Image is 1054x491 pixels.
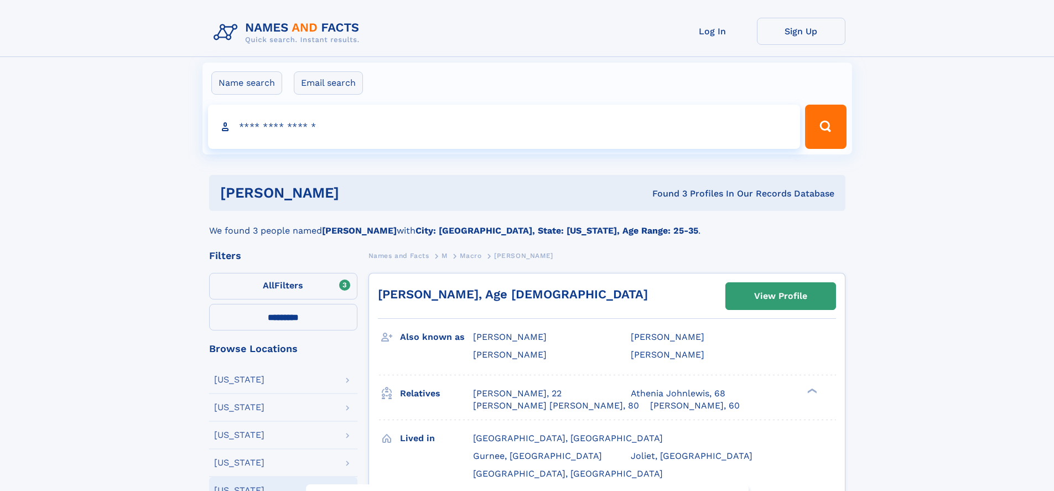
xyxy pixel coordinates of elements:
[496,188,834,200] div: Found 3 Profiles In Our Records Database
[473,451,602,461] span: Gurnee, [GEOGRAPHIC_DATA]
[631,332,704,342] span: [PERSON_NAME]
[473,332,547,342] span: [PERSON_NAME]
[378,287,648,301] a: [PERSON_NAME], Age [DEMOGRAPHIC_DATA]
[209,273,357,299] label: Filters
[208,105,801,149] input: search input
[209,344,357,354] div: Browse Locations
[263,280,274,291] span: All
[668,18,757,45] a: Log In
[214,375,264,384] div: [US_STATE]
[757,18,845,45] a: Sign Up
[442,249,448,262] a: M
[211,71,282,95] label: Name search
[473,433,663,443] span: [GEOGRAPHIC_DATA], [GEOGRAPHIC_DATA]
[209,251,357,261] div: Filters
[631,451,752,461] span: Joliet, [GEOGRAPHIC_DATA]
[209,211,845,237] div: We found 3 people named with .
[460,249,481,262] a: Macro
[754,283,807,309] div: View Profile
[473,400,639,412] a: [PERSON_NAME] [PERSON_NAME], 80
[214,403,264,412] div: [US_STATE]
[400,328,473,347] h3: Also known as
[804,387,818,394] div: ❯
[631,349,704,360] span: [PERSON_NAME]
[631,387,725,400] a: Athenia Johnlewis, 68
[726,283,835,309] a: View Profile
[214,431,264,440] div: [US_STATE]
[473,349,547,360] span: [PERSON_NAME]
[400,429,473,448] h3: Lived in
[473,468,663,479] span: [GEOGRAPHIC_DATA], [GEOGRAPHIC_DATA]
[209,18,368,48] img: Logo Names and Facts
[442,252,448,260] span: M
[322,225,397,236] b: [PERSON_NAME]
[294,71,363,95] label: Email search
[460,252,481,260] span: Macro
[494,252,553,260] span: [PERSON_NAME]
[473,387,562,400] a: [PERSON_NAME], 22
[400,384,473,403] h3: Relatives
[416,225,698,236] b: City: [GEOGRAPHIC_DATA], State: [US_STATE], Age Range: 25-35
[805,105,846,149] button: Search Button
[650,400,740,412] a: [PERSON_NAME], 60
[214,458,264,467] div: [US_STATE]
[368,249,429,262] a: Names and Facts
[220,186,496,200] h1: [PERSON_NAME]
